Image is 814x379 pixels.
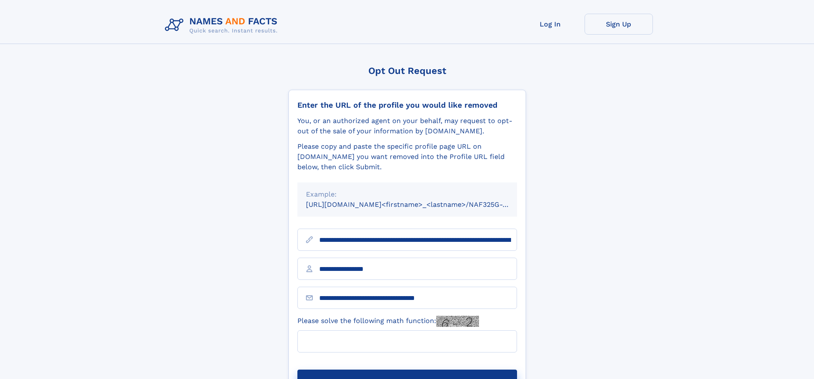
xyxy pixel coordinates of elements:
[288,65,526,76] div: Opt Out Request
[297,116,517,136] div: You, or an authorized agent on your behalf, may request to opt-out of the sale of your informatio...
[297,141,517,172] div: Please copy and paste the specific profile page URL on [DOMAIN_NAME] you want removed into the Pr...
[306,189,508,200] div: Example:
[306,200,533,209] small: [URL][DOMAIN_NAME]<firstname>_<lastname>/NAF325G-xxxxxxxx
[297,100,517,110] div: Enter the URL of the profile you would like removed
[297,316,479,327] label: Please solve the following math function:
[585,14,653,35] a: Sign Up
[516,14,585,35] a: Log In
[162,14,285,37] img: Logo Names and Facts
